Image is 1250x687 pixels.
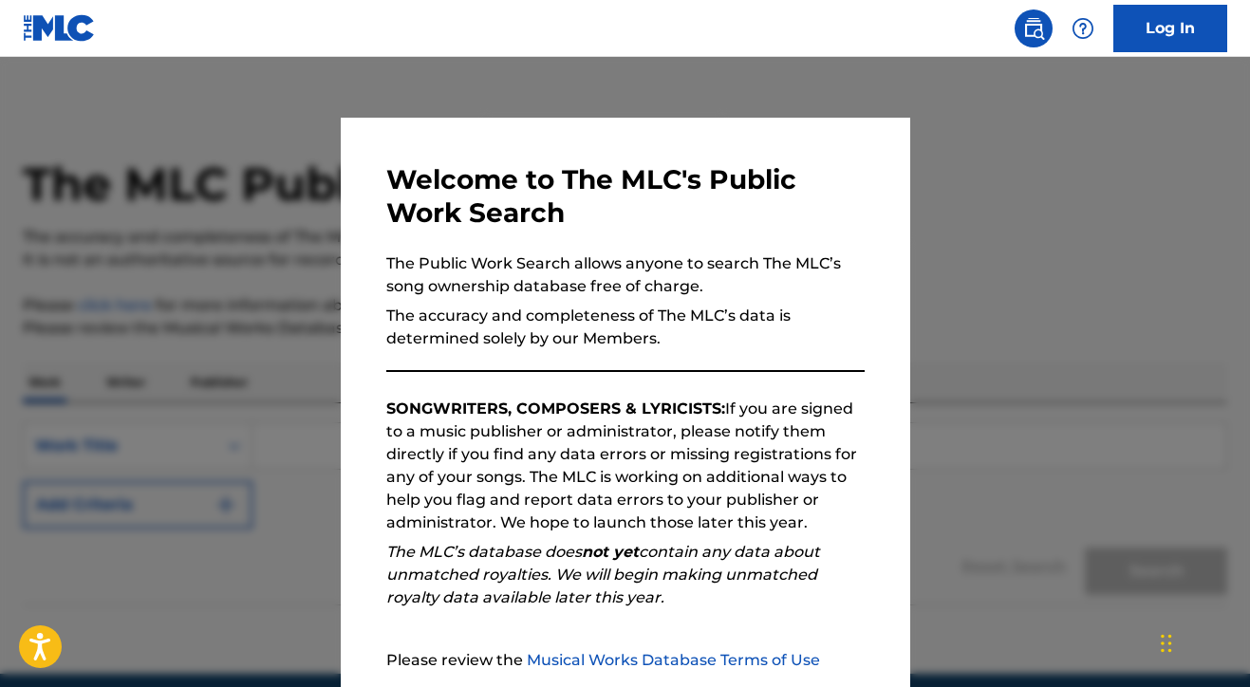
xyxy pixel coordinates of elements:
[1064,9,1102,47] div: Help
[1022,17,1045,40] img: search
[527,651,820,669] a: Musical Works Database Terms of Use
[386,252,865,298] p: The Public Work Search allows anyone to search The MLC’s song ownership database free of charge.
[386,163,865,230] h3: Welcome to The MLC's Public Work Search
[386,649,865,672] p: Please review the
[386,399,725,418] strong: SONGWRITERS, COMPOSERS & LYRICISTS:
[23,14,96,42] img: MLC Logo
[386,305,865,350] p: The accuracy and completeness of The MLC’s data is determined solely by our Members.
[386,398,865,534] p: If you are signed to a music publisher or administrator, please notify them directly if you find ...
[1113,5,1227,52] a: Log In
[1072,17,1094,40] img: help
[1155,596,1250,687] iframe: Chat Widget
[1015,9,1053,47] a: Public Search
[1161,615,1172,672] div: Drag
[386,543,820,606] em: The MLC’s database does contain any data about unmatched royalties. We will begin making unmatche...
[582,543,639,561] strong: not yet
